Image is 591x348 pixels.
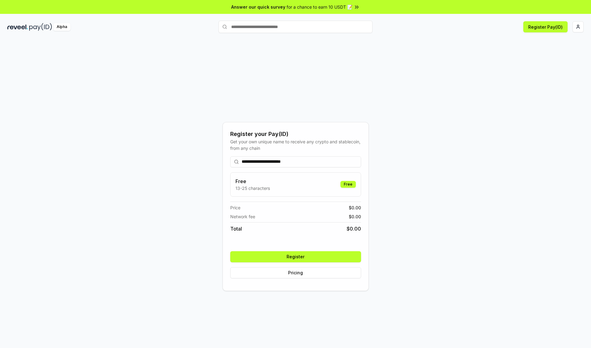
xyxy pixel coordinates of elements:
[287,4,352,10] span: for a chance to earn 10 USDT 📝
[53,23,70,31] div: Alpha
[523,21,568,32] button: Register Pay(ID)
[235,185,270,191] p: 13-25 characters
[340,181,356,188] div: Free
[7,23,28,31] img: reveel_dark
[230,204,240,211] span: Price
[231,4,285,10] span: Answer our quick survey
[349,213,361,220] span: $ 0.00
[29,23,52,31] img: pay_id
[347,225,361,232] span: $ 0.00
[235,178,270,185] h3: Free
[230,213,255,220] span: Network fee
[230,267,361,278] button: Pricing
[230,138,361,151] div: Get your own unique name to receive any crypto and stablecoin, from any chain
[349,204,361,211] span: $ 0.00
[230,225,242,232] span: Total
[230,130,361,138] div: Register your Pay(ID)
[230,251,361,262] button: Register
